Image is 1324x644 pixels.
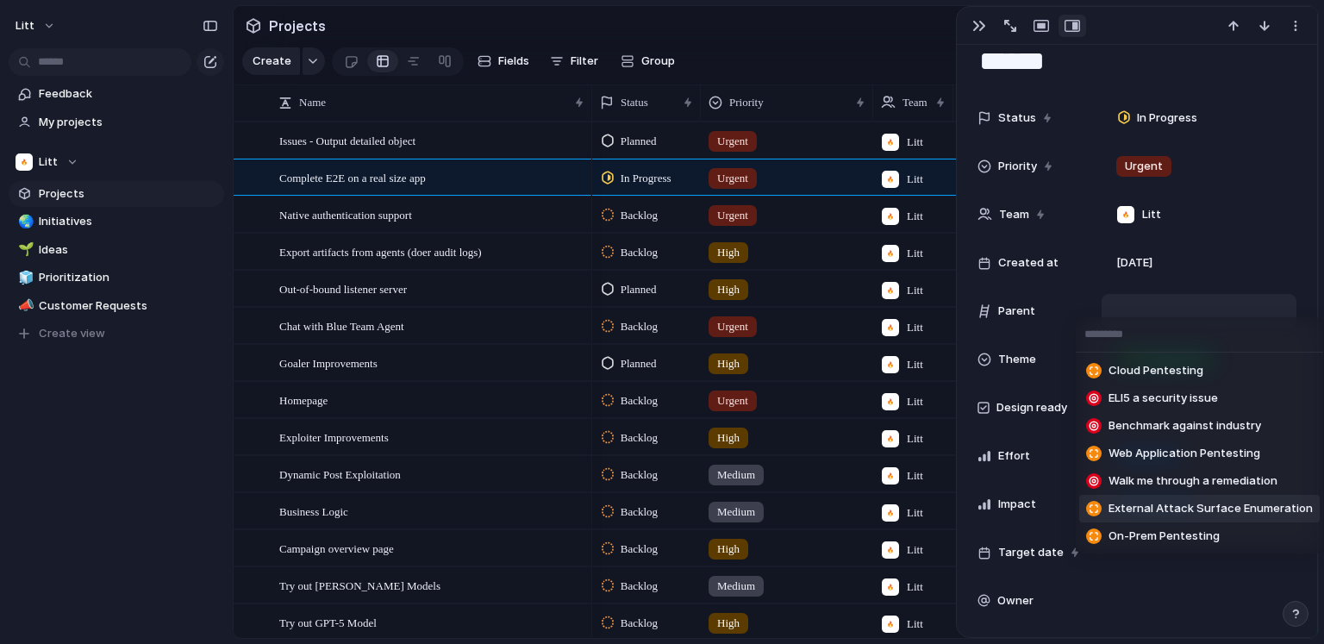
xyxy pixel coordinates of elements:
span: Benchmark against industry [1109,417,1261,435]
span: Walk me through a remediation [1109,472,1277,490]
span: External Attack Surface Enumeration [1109,500,1313,517]
span: On-Prem Pentesting [1109,528,1220,545]
span: Cloud Pentesting [1109,362,1203,379]
span: ELI5 a security issue [1109,390,1218,407]
span: Web Application Pentesting [1109,445,1260,462]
